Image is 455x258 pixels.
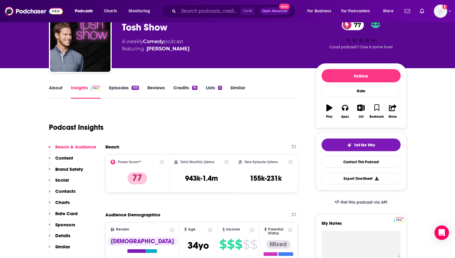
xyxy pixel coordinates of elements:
span: For Podcasters [341,7,370,15]
button: Play [322,100,337,122]
button: Charts [49,199,70,211]
img: Podchaser Pro [90,86,101,91]
p: Rate Card [55,211,78,216]
div: 105 [132,86,139,90]
button: open menu [303,6,339,16]
button: Export One-Sheet [322,173,401,184]
button: open menu [379,6,401,16]
button: open menu [71,6,101,16]
span: featuring [122,45,190,53]
a: Show notifications dropdown [402,6,412,16]
input: Search podcasts, credits, & more... [178,6,241,16]
button: List [353,100,369,122]
h2: New Episode Listens [245,160,278,164]
img: Podchaser - Follow, Share and Rate Podcasts [5,5,63,17]
h2: Total Monthly Listens [180,160,214,164]
span: Monitoring [129,7,150,15]
h2: Audience Demographics [105,212,160,218]
a: Pro website [394,217,404,222]
span: Get this podcast via API [341,200,387,205]
div: 3 [218,86,222,90]
div: List [359,115,364,119]
p: Brand Safety [55,166,83,172]
span: 34 yo [187,240,209,251]
h3: 943k-1.4m [185,174,218,183]
span: Open Advanced [262,10,287,13]
div: Play [326,115,332,119]
button: Content [49,155,73,166]
div: Apps [341,115,349,119]
a: Lists3 [206,85,222,99]
button: Follow [322,69,401,82]
a: About [49,85,62,99]
span: Good podcast? Give it some love! [329,45,393,49]
span: Gender [116,228,129,231]
div: [DEMOGRAPHIC_DATA] [107,237,178,246]
button: Similar [49,244,70,255]
span: Ctrl K [241,7,255,15]
button: open menu [124,6,158,16]
span: $ [250,240,257,249]
a: Charts [100,6,120,16]
button: Rate Card [49,211,78,222]
p: Sponsors [55,222,75,228]
span: $ [219,240,226,249]
a: Get this podcast via API [330,195,393,210]
div: 74 [192,86,197,90]
div: Share [389,115,397,119]
button: Share [385,100,400,122]
div: A weekly podcast [122,38,190,53]
div: Rate [322,85,401,97]
button: Contacts [49,188,75,199]
span: More [383,7,393,15]
p: Reach & Audience [55,144,96,150]
span: Parental Status [268,228,287,235]
span: Age [188,228,196,231]
button: Brand Safety [49,166,83,177]
div: Search podcasts, credits, & more... [168,4,301,18]
button: open menu [337,6,379,16]
button: Apps [337,100,353,122]
a: Show notifications dropdown [417,6,427,16]
span: Podcasts [75,7,93,15]
a: Episodes105 [109,85,139,99]
span: 77 [348,20,364,30]
span: $ [227,240,234,249]
span: New [279,4,290,9]
p: 77 [127,172,147,184]
div: Bookmark [370,115,384,119]
p: Charts [55,199,70,205]
button: Details [49,233,70,244]
span: Charts [104,7,117,15]
a: Credits74 [173,85,197,99]
a: InsightsPodchaser Pro [71,85,101,99]
span: $ [243,240,250,249]
img: Tosh Show [50,11,111,72]
svg: Add a profile image [442,5,447,9]
a: Similar [230,85,245,99]
p: Details [55,233,70,238]
img: tell me why sparkle [347,143,352,148]
p: Content [55,155,73,161]
a: Contact This Podcast [322,156,401,168]
button: Social [49,177,69,188]
img: Podchaser Pro [394,218,404,222]
h2: Power Score™ [118,160,141,164]
p: Social [55,177,69,183]
div: 77Good podcast? Give it some love! [316,16,406,53]
div: Open Intercom Messenger [434,225,449,240]
span: Logged in as Maria.Tullin [434,5,447,18]
h1: Podcast Insights [49,123,104,132]
a: Daniel Tosh [146,45,190,53]
div: Mixed [266,240,290,249]
span: Tell Me Why [354,143,375,148]
p: Contacts [55,188,75,194]
span: $ [235,240,242,249]
h3: 155k-231k [250,174,282,183]
a: 77 [342,20,364,30]
button: Reach & Audience [49,144,96,155]
button: Sponsors [49,222,75,233]
label: My Notes [322,220,401,231]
